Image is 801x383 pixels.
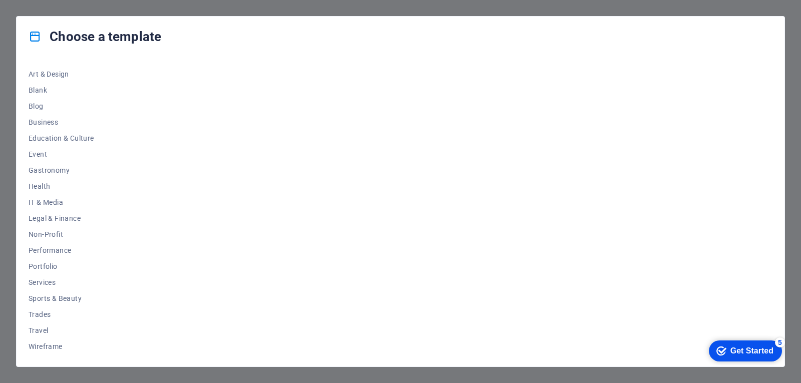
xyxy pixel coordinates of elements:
[29,182,94,190] span: Health
[29,29,161,45] h4: Choose a template
[29,86,94,94] span: Blank
[29,338,94,354] button: Wireframe
[29,210,94,226] button: Legal & Finance
[29,322,94,338] button: Travel
[29,246,94,254] span: Performance
[29,242,94,258] button: Performance
[30,11,73,20] div: Get Started
[29,294,94,302] span: Sports & Beauty
[29,130,94,146] button: Education & Culture
[29,102,94,110] span: Blog
[29,290,94,306] button: Sports & Beauty
[8,5,81,26] div: Get Started 5 items remaining, 0% complete
[29,258,94,274] button: Portfolio
[29,274,94,290] button: Services
[29,226,94,242] button: Non-Profit
[29,230,94,238] span: Non-Profit
[29,118,94,126] span: Business
[29,150,94,158] span: Event
[29,70,94,78] span: Art & Design
[29,162,94,178] button: Gastronomy
[29,134,94,142] span: Education & Culture
[29,66,94,82] button: Art & Design
[29,98,94,114] button: Blog
[29,214,94,222] span: Legal & Finance
[29,278,94,286] span: Services
[74,2,84,12] div: 5
[29,326,94,334] span: Travel
[29,166,94,174] span: Gastronomy
[29,194,94,210] button: IT & Media
[29,342,94,350] span: Wireframe
[29,262,94,270] span: Portfolio
[29,310,94,318] span: Trades
[29,82,94,98] button: Blank
[29,198,94,206] span: IT & Media
[29,306,94,322] button: Trades
[29,146,94,162] button: Event
[29,114,94,130] button: Business
[29,178,94,194] button: Health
